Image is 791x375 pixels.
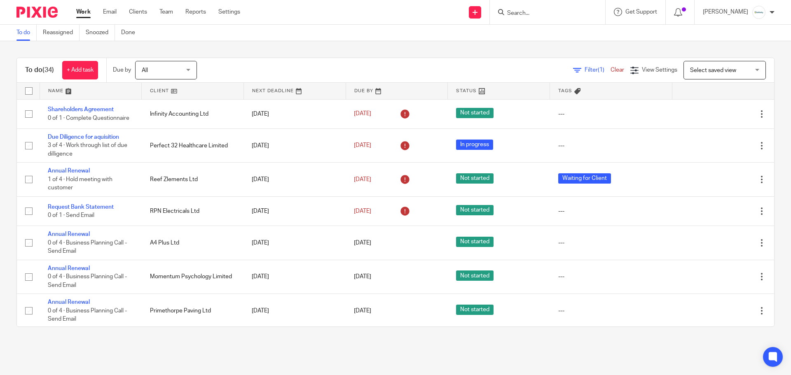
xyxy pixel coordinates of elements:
[218,8,240,16] a: Settings
[43,25,80,41] a: Reassigned
[558,173,611,184] span: Waiting for Client
[142,99,244,128] td: Infinity Accounting Ltd
[354,240,371,246] span: [DATE]
[42,67,54,73] span: (34)
[558,89,572,93] span: Tags
[48,274,127,288] span: 0 of 4 · Business Planning Call - Send Email
[48,231,90,237] a: Annual Renewal
[558,307,664,315] div: ---
[142,260,244,293] td: Momentum Psychology Limited
[86,25,115,41] a: Snoozed
[456,140,493,150] span: In progress
[585,67,611,73] span: Filter
[456,108,494,118] span: Not started
[16,7,58,18] img: Pixie
[16,25,37,41] a: To do
[25,66,54,75] h1: To do
[48,240,127,254] span: 0 of 4 · Business Planning Call - Send Email
[354,142,371,148] span: [DATE]
[558,110,664,118] div: ---
[243,196,346,226] td: [DATE]
[611,67,624,73] a: Clear
[48,204,114,210] a: Request Bank Statement
[48,308,127,322] span: 0 of 4 · Business Planning Call - Send Email
[558,273,664,281] div: ---
[354,208,371,214] span: [DATE]
[243,260,346,293] td: [DATE]
[48,134,119,140] a: Due Diligence for aquisition
[558,142,664,150] div: ---
[243,226,346,260] td: [DATE]
[703,8,748,16] p: [PERSON_NAME]
[103,8,117,16] a: Email
[62,61,98,79] a: + Add task
[558,207,664,215] div: ---
[159,8,173,16] a: Team
[48,177,112,191] span: 1 of 4 · Hold meeting with customer
[506,10,580,17] input: Search
[48,168,90,174] a: Annual Renewal
[48,299,90,305] a: Annual Renewal
[243,294,346,328] td: [DATE]
[354,177,371,182] span: [DATE]
[113,66,131,74] p: Due by
[142,226,244,260] td: A4 Plus Ltd
[76,8,91,16] a: Work
[243,99,346,128] td: [DATE]
[752,6,765,19] img: Infinity%20Logo%20with%20Whitespace%20.png
[48,266,90,271] a: Annual Renewal
[558,239,664,247] div: ---
[121,25,141,41] a: Done
[48,143,127,157] span: 3 of 4 · Work through list of due dilligence
[456,173,494,184] span: Not started
[48,212,94,218] span: 0 of 1 · Send Email
[185,8,206,16] a: Reports
[354,111,371,117] span: [DATE]
[243,163,346,196] td: [DATE]
[142,68,148,73] span: All
[354,308,371,314] span: [DATE]
[642,67,677,73] span: View Settings
[456,205,494,215] span: Not started
[243,128,346,162] td: [DATE]
[48,115,129,121] span: 0 of 1 · Complete Questionnaire
[142,128,244,162] td: Perfect 32 Healthcare Limited
[142,163,244,196] td: Reef Zlements Ltd
[690,68,736,73] span: Select saved view
[456,237,494,247] span: Not started
[142,294,244,328] td: Primethorpe Paving Ltd
[598,67,604,73] span: (1)
[129,8,147,16] a: Clients
[48,107,114,112] a: Shareholders Agreement
[456,305,494,315] span: Not started
[456,270,494,281] span: Not started
[625,9,657,15] span: Get Support
[142,196,244,226] td: RPN Electricals Ltd
[354,274,371,280] span: [DATE]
